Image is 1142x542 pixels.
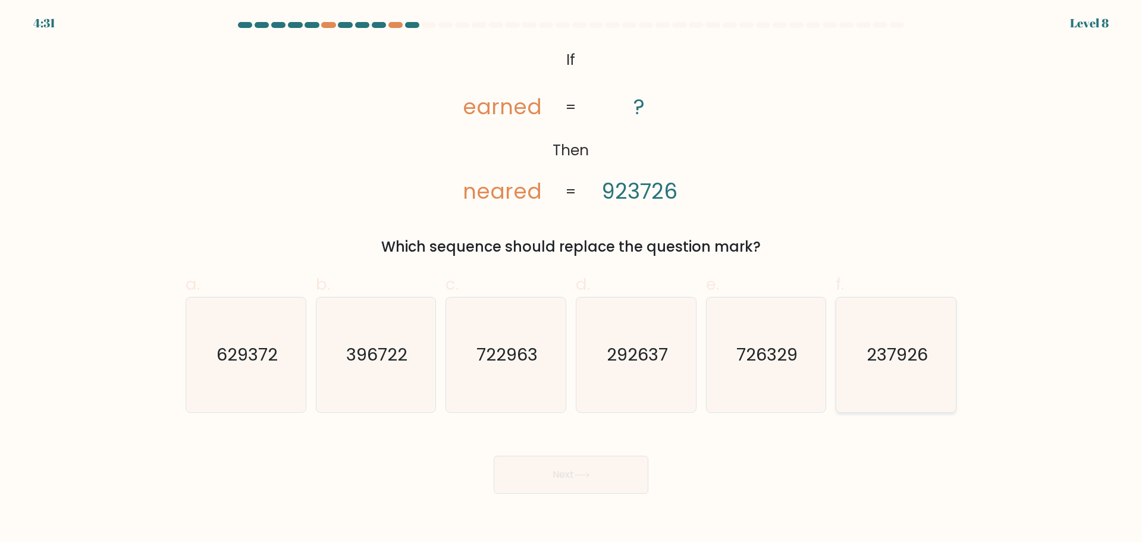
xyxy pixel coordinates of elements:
span: c. [445,272,459,296]
text: 629372 [217,343,278,366]
text: 292637 [607,343,668,366]
tspan: Then [553,140,589,161]
span: d. [576,272,590,296]
span: b. [316,272,330,296]
tspan: = [566,97,576,118]
div: Which sequence should replace the question mark? [193,236,949,258]
text: 396722 [346,343,407,366]
text: 726329 [736,343,798,366]
svg: @import url('[URL][DOMAIN_NAME]); [439,45,703,208]
span: f. [836,272,844,296]
tspan: earned [463,93,542,122]
text: 722963 [476,343,538,366]
span: a. [186,272,200,296]
tspan: = [566,181,576,202]
div: Level 8 [1070,14,1109,32]
text: 237926 [867,343,928,366]
tspan: ? [634,93,645,122]
div: 4:31 [33,14,55,32]
tspan: 923726 [601,177,677,206]
tspan: If [567,49,576,70]
button: Next [494,456,648,494]
span: e. [706,272,719,296]
tspan: neared [463,177,542,206]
